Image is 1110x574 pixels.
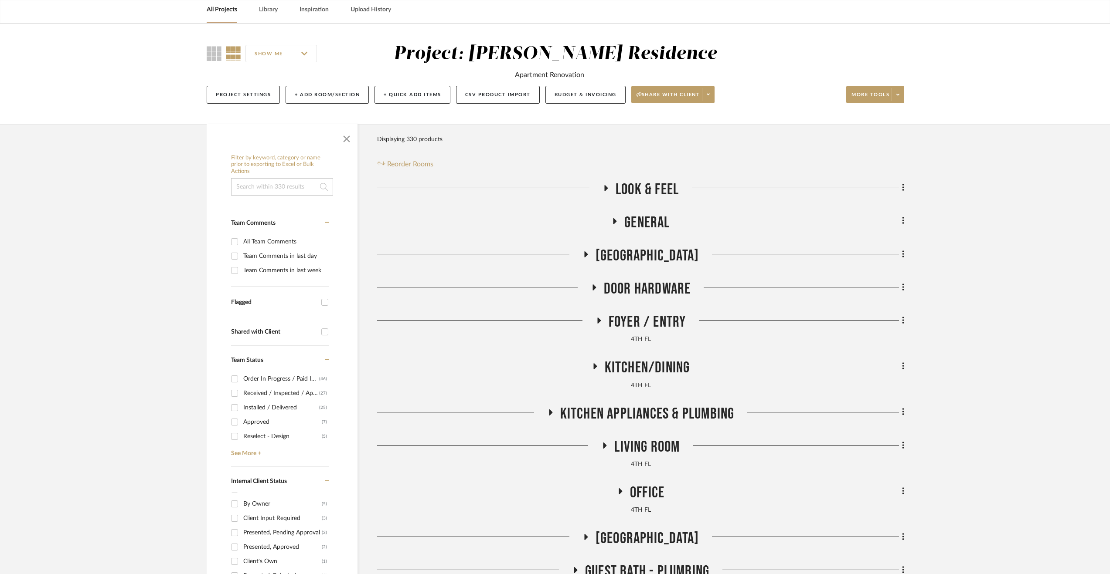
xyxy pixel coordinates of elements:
[604,280,691,298] span: Door Hardware
[377,381,904,391] div: 4TH FL
[394,45,717,63] div: Project: [PERSON_NAME] Residence
[243,249,327,263] div: Team Comments in last day
[207,4,237,16] a: All Projects
[375,86,450,104] button: + Quick Add Items
[243,497,322,511] div: By Owner
[596,246,699,265] span: [GEOGRAPHIC_DATA]
[630,483,664,502] span: Office
[605,358,690,377] span: Kitchen/Dining
[351,4,391,16] a: Upload History
[300,4,329,16] a: Inspiration
[231,155,333,175] h6: Filter by keyword, category or name prior to exporting to Excel or Bulk Actions
[243,263,327,277] div: Team Comments in last week
[231,178,333,196] input: Search within 330 results
[846,86,904,103] button: More tools
[319,401,327,415] div: (25)
[322,540,327,554] div: (2)
[616,180,679,199] span: Look & Feel
[229,443,329,457] a: See More +
[207,86,280,104] button: Project Settings
[377,460,904,469] div: 4TH FL
[322,497,327,511] div: (5)
[231,478,287,484] span: Internal Client Status
[545,86,626,104] button: Budget & Invoicing
[231,357,263,363] span: Team Status
[387,159,433,169] span: Reorder Rooms
[243,429,322,443] div: Reselect - Design
[614,438,680,456] span: Living Room
[319,372,327,386] div: (46)
[637,91,700,105] span: Share with client
[322,429,327,443] div: (5)
[596,529,699,548] span: [GEOGRAPHIC_DATA]
[243,386,319,400] div: Received / Inspected / Approved
[322,554,327,568] div: (1)
[231,328,317,336] div: Shared with Client
[243,372,319,386] div: Order In Progress / Paid In Full w/ Freight, No Balance due
[377,335,904,344] div: 4TH FL
[338,128,355,146] button: Close
[322,415,327,429] div: (7)
[377,159,433,169] button: Reorder Rooms
[624,213,670,232] span: General
[851,91,889,105] span: More tools
[319,386,327,400] div: (27)
[231,220,276,226] span: Team Comments
[560,405,735,423] span: Kitchen Appliances & Plumbing
[377,506,904,515] div: 4TH FL
[231,299,317,306] div: Flagged
[322,526,327,540] div: (3)
[243,235,327,249] div: All Team Comments
[377,131,443,148] div: Displaying 330 products
[609,313,686,331] span: Foyer / Entry
[286,86,369,104] button: + Add Room/Section
[322,511,327,525] div: (3)
[456,86,540,104] button: CSV Product Import
[243,526,322,540] div: Presented, Pending Approval
[243,554,322,568] div: Client's Own
[243,540,322,554] div: Presented, Approved
[259,4,278,16] a: Library
[243,401,319,415] div: Installed / Delivered
[243,415,322,429] div: Approved
[631,86,715,103] button: Share with client
[243,511,322,525] div: Client Input Required
[515,70,584,80] div: Apartment Renovation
